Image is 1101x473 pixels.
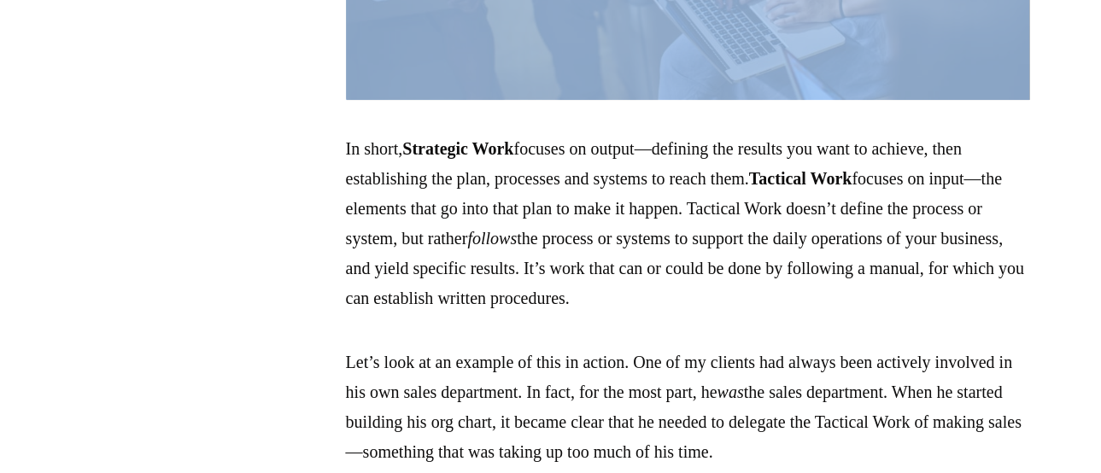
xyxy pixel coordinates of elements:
[346,347,1029,467] p: Let’s look at an example of this in action. One of my clients had always been actively involved i...
[749,169,852,188] strong: Tactical Work
[402,139,412,158] strong: S
[717,382,743,401] em: was
[412,139,488,158] strong: trategic W
[1016,391,1101,473] iframe: Chat Widget
[488,139,513,158] strong: ork
[467,229,517,248] em: follows
[346,134,1029,313] p: In short, focuses on output—defining the results you want to achieve, then establishing the plan,...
